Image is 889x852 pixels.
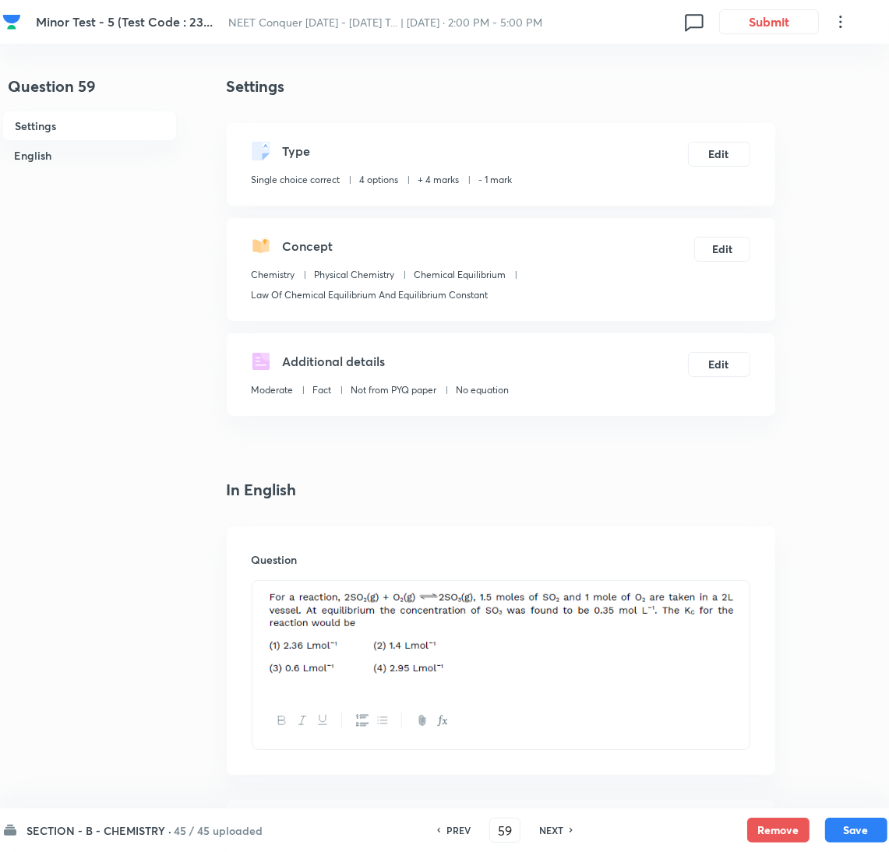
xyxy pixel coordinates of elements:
[283,142,311,160] h5: Type
[264,590,738,678] img: 03-09-25-10:23:01-AM
[539,823,563,837] h6: NEXT
[360,173,399,187] p: 4 options
[719,9,819,34] button: Submit
[252,352,270,371] img: questionDetails.svg
[415,268,506,282] p: Chemical Equilibrium
[252,237,270,255] img: questionConcept.svg
[252,288,489,302] p: Law Of Chemical Equilibrium And Equilibrium Constant
[175,822,263,839] h6: 45 / 45 uploaded
[2,111,177,141] h6: Settings
[688,352,750,377] button: Edit
[283,352,386,371] h5: Additional details
[252,142,270,160] img: questionType.svg
[27,822,172,839] h6: SECTION - B - CHEMISTRY ·
[227,75,775,98] h4: Settings
[2,75,177,111] h4: Question 59
[252,383,294,397] p: Moderate
[479,173,513,187] p: - 1 mark
[228,15,542,30] span: NEET Conquer [DATE] - [DATE] T... | [DATE] · 2:00 PM - 5:00 PM
[825,818,887,843] button: Save
[2,141,177,170] h6: English
[457,383,510,397] p: No equation
[283,237,333,255] h5: Concept
[36,13,213,30] span: Minor Test - 5 (Test Code : 23...
[252,268,295,282] p: Chemistry
[2,12,24,31] a: Company Logo
[315,268,395,282] p: Physical Chemistry
[313,383,332,397] p: Fact
[351,383,437,397] p: Not from PYQ paper
[227,478,775,502] h4: In English
[252,551,750,568] h6: Question
[694,237,750,262] button: Edit
[747,818,810,843] button: Remove
[688,142,750,167] button: Edit
[418,173,460,187] p: + 4 marks
[2,12,21,31] img: Company Logo
[252,173,340,187] p: Single choice correct
[446,823,471,837] h6: PREV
